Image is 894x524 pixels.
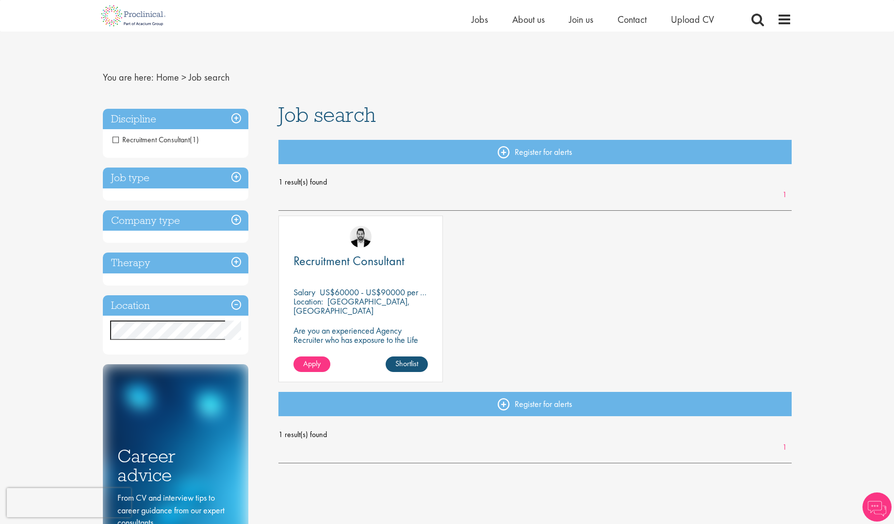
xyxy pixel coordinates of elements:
h3: Job type [103,168,248,188]
span: Location: [293,296,323,307]
h3: Career advice [117,447,234,484]
h3: Company type [103,210,248,231]
a: Join us [569,13,593,26]
a: Contact [618,13,647,26]
a: Jobs [471,13,488,26]
p: US$60000 - US$90000 per annum [320,287,442,298]
span: You are here: [103,71,154,84]
h3: Therapy [103,253,248,273]
a: Shortlist [386,356,428,372]
span: Recruitment Consultant [113,135,199,145]
a: Register for alerts [278,392,792,416]
h3: Location [103,295,248,316]
img: Ross Wilkings [350,226,372,248]
a: Apply [293,356,330,372]
a: 1 [778,442,792,453]
span: Job search [189,71,229,84]
p: [GEOGRAPHIC_DATA], [GEOGRAPHIC_DATA] [293,296,410,316]
img: Chatbot [862,492,892,522]
span: 1 result(s) found [278,427,792,442]
span: 1 result(s) found [278,175,792,189]
span: Recruitment Consultant [293,253,405,269]
span: (1) [190,135,199,145]
a: About us [512,13,545,26]
a: Recruitment Consultant [293,255,428,267]
a: Upload CV [671,13,714,26]
h3: Discipline [103,109,248,130]
span: Job search [278,101,376,128]
a: Register for alerts [278,140,792,164]
span: Apply [303,358,321,369]
span: Recruitment Consultant [113,135,190,145]
iframe: reCAPTCHA [7,488,131,517]
p: Are you an experienced Agency Recruiter who has exposure to the Life Sciences market and looking ... [293,326,428,363]
span: > [181,71,186,84]
span: Salary [293,287,315,298]
a: 1 [778,189,792,201]
a: breadcrumb link [156,71,179,84]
